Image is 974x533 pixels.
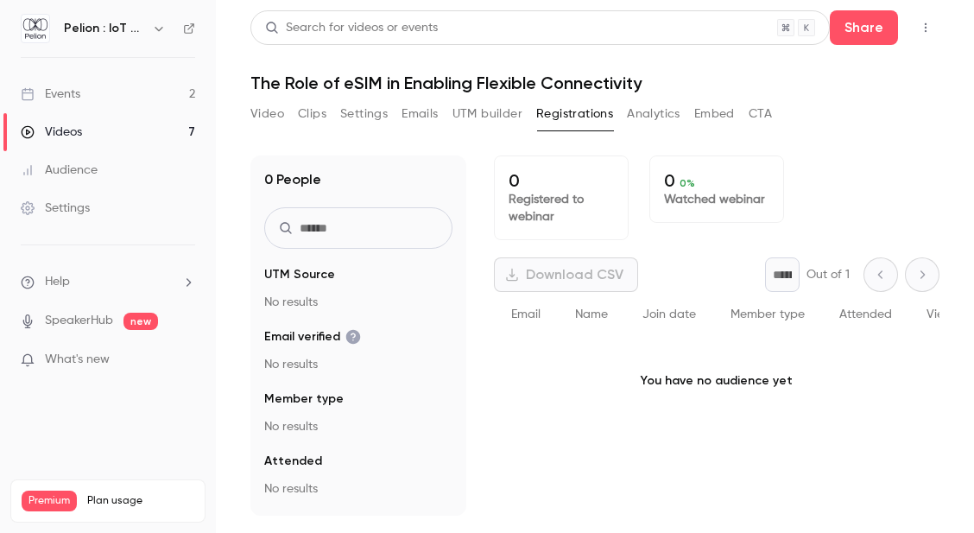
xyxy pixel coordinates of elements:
div: Search for videos or events [265,19,438,37]
button: Analytics [627,100,680,128]
button: Embed [694,100,735,128]
span: Email [511,308,541,320]
span: Views [264,515,298,532]
div: Events [21,86,80,103]
p: 0 [664,170,769,191]
span: Join date [642,308,696,320]
h1: 0 People [264,169,321,190]
span: Email verified [264,328,361,346]
p: 0 [509,170,614,191]
p: Watched webinar [664,191,769,208]
button: Emails [402,100,438,128]
p: No results [264,418,452,435]
div: Audience [21,162,98,179]
span: Attended [839,308,892,320]
span: Attended [264,453,322,470]
span: What's new [45,351,110,369]
p: Registered to webinar [509,191,614,225]
p: You have no audience yet [494,338,939,424]
span: UTM Source [264,266,335,283]
button: Settings [340,100,388,128]
p: No results [264,480,452,498]
button: Video [250,100,284,128]
button: CTA [749,100,772,128]
span: 0 % [680,177,695,189]
button: Clips [298,100,326,128]
a: SpeakerHub [45,312,113,330]
span: Help [45,273,70,291]
p: No results [264,294,452,311]
div: Settings [21,200,90,217]
span: Premium [22,491,77,511]
img: Pelion : IoT Connectivity Made Effortless [22,15,49,42]
button: Registrations [536,100,613,128]
p: No results [264,356,452,373]
button: Top Bar Actions [912,14,939,41]
h6: Pelion : IoT Connectivity Made Effortless [64,20,145,37]
span: Views [927,308,958,320]
span: new [123,313,158,330]
button: UTM builder [452,100,522,128]
h1: The Role of eSIM in Enabling Flexible Connectivity [250,73,939,93]
span: Member type [730,308,805,320]
span: Name [575,308,608,320]
span: Member type [264,390,344,408]
span: Plan usage [87,494,194,508]
div: Videos [21,124,82,141]
p: Out of 1 [806,266,850,283]
button: Share [830,10,898,45]
iframe: Noticeable Trigger [174,352,195,368]
li: help-dropdown-opener [21,273,195,291]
